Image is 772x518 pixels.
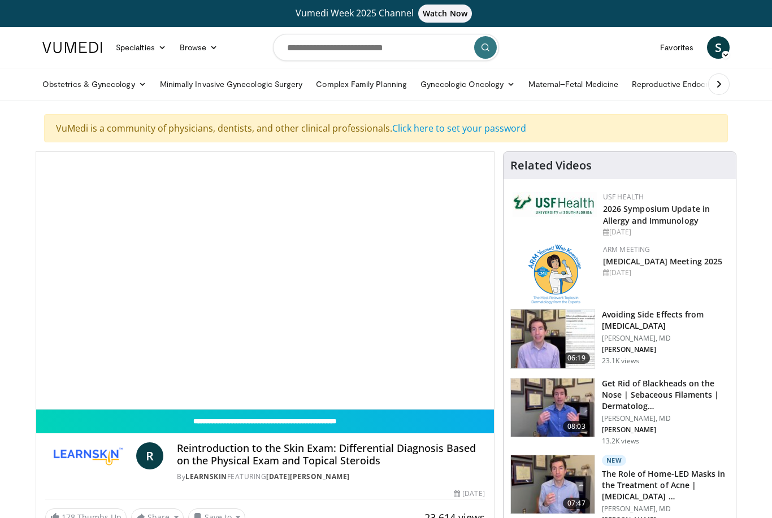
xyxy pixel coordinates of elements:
[522,73,625,95] a: Maternal–Fetal Medicine
[602,425,729,434] p: [PERSON_NAME]
[528,245,581,304] img: 89a28c6a-718a-466f-b4d1-7c1f06d8483b.png.150x105_q85_autocrop_double_scale_upscale_version-0.2.png
[602,309,729,332] h3: Avoiding Side Effects from [MEDICAL_DATA]
[177,472,484,482] div: By FEATURING
[44,5,728,23] a: Vumedi Week 2025 ChannelWatch Now
[510,159,592,172] h4: Related Videos
[603,203,710,226] a: 2026 Symposium Update in Allergy and Immunology
[510,309,729,369] a: 06:19 Avoiding Side Effects from [MEDICAL_DATA] [PERSON_NAME], MD [PERSON_NAME] 23.1K views
[177,442,484,467] h4: Reintroduction to the Skin Exam: Differential Diagnosis Based on the Physical Exam and Topical St...
[136,442,163,469] a: R
[44,114,728,142] div: VuMedi is a community of physicians, dentists, and other clinical professionals.
[602,468,729,502] h3: The Role of Home-LED Masks in the Treatment of Acne | [MEDICAL_DATA] …
[153,73,310,95] a: Minimally Invasive Gynecologic Surgery
[602,437,639,446] p: 13.2K views
[602,455,627,466] p: New
[707,36,730,59] a: S
[603,227,727,237] div: [DATE]
[563,352,590,364] span: 06:19
[173,36,225,59] a: Browse
[511,378,595,437] img: 54dc8b42-62c8-44d6-bda4-e2b4e6a7c56d.150x105_q85_crop-smart_upscale.jpg
[602,334,729,343] p: [PERSON_NAME], MD
[602,504,729,513] p: [PERSON_NAME], MD
[653,36,700,59] a: Favorites
[603,192,644,202] a: USF Health
[414,73,522,95] a: Gynecologic Oncology
[266,472,350,481] a: [DATE][PERSON_NAME]
[273,34,499,61] input: Search topics, interventions
[36,73,153,95] a: Obstetrics & Gynecology
[185,472,227,481] a: LearnSkin
[602,356,639,365] p: 23.1K views
[418,5,472,23] span: Watch Now
[563,498,590,509] span: 07:47
[109,36,173,59] a: Specialties
[36,152,494,410] video-js: Video Player
[511,310,595,368] img: 6f9900f7-f6e7-4fd7-bcbb-2a1dc7b7d476.150x105_q85_crop-smart_upscale.jpg
[45,442,132,469] img: LearnSkin
[603,268,727,278] div: [DATE]
[602,345,729,354] p: [PERSON_NAME]
[511,455,595,514] img: bdc749e8-e5f5-404f-8c3a-bce07f5c1739.150x105_q85_crop-smart_upscale.jpg
[602,414,729,423] p: [PERSON_NAME], MD
[42,42,102,53] img: VuMedi Logo
[392,122,526,134] a: Click here to set your password
[563,421,590,432] span: 08:03
[513,192,597,217] img: 6ba8804a-8538-4002-95e7-a8f8012d4a11.png.150x105_q85_autocrop_double_scale_upscale_version-0.2.jpg
[603,256,723,267] a: [MEDICAL_DATA] Meeting 2025
[454,489,484,499] div: [DATE]
[603,245,650,254] a: ARM Meeting
[602,378,729,412] h3: Get Rid of Blackheads on the Nose | Sebaceous Filaments | Dermatolog…
[309,73,414,95] a: Complex Family Planning
[510,378,729,446] a: 08:03 Get Rid of Blackheads on the Nose | Sebaceous Filaments | Dermatolog… [PERSON_NAME], MD [PE...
